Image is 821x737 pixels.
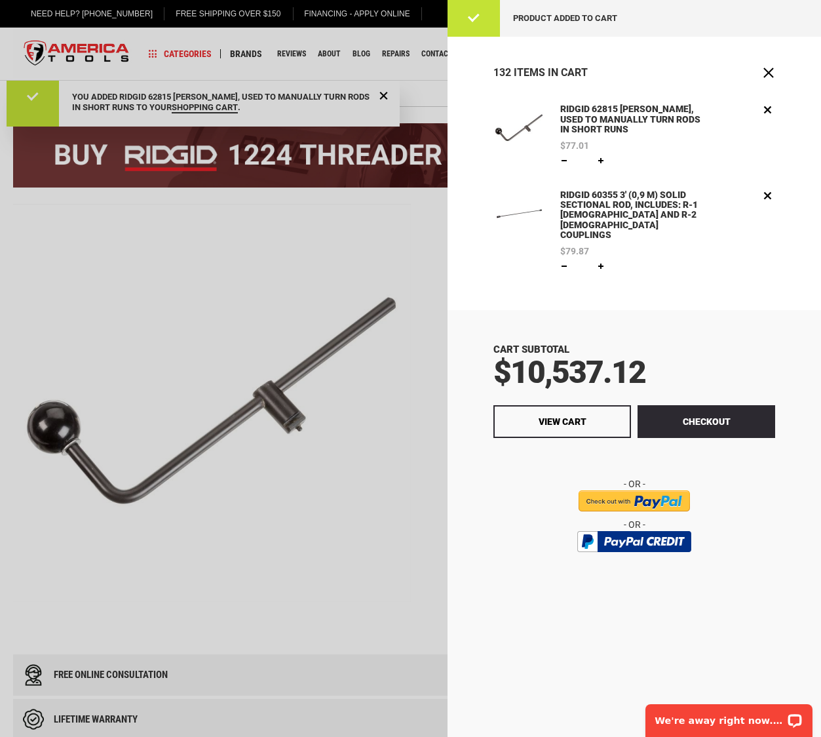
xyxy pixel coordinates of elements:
[638,405,775,438] button: Checkout
[493,66,511,79] span: 132
[585,555,683,570] img: btn_bml_text.png
[513,13,617,23] span: Product added to cart
[493,344,569,355] span: Cart Subtotal
[493,353,645,391] span: $10,537.12
[493,405,631,438] a: View Cart
[493,188,544,274] a: RIDGID 60355 3' (0,9 M) SOLID SECTIONAL ROD, INCLUDES: R-1 MALE AND R-2 FEMALE COUPLINGS
[762,66,775,79] button: Close
[637,696,821,737] iframe: LiveChat chat widget
[493,188,544,239] img: RIDGID 60355 3' (0,9 M) SOLID SECTIONAL ROD, INCLUDES: R-1 MALE AND R-2 FEMALE COUPLINGS
[557,188,708,243] a: RIDGID 60355 3' (0,9 M) SOLID SECTIONAL ROD, INCLUDES: R-1 [DEMOGRAPHIC_DATA] AND R-2 [DEMOGRAPHI...
[514,66,588,79] span: Items in Cart
[493,102,544,168] a: RIDGID 62815 ROD TURNER, USED TO MANUALLY TURN RODS IN SHORT RUNS
[493,102,544,153] img: RIDGID 62815 ROD TURNER, USED TO MANUALLY TURN RODS IN SHORT RUNS
[560,141,589,150] span: $77.01
[539,416,586,427] span: View Cart
[560,247,589,256] span: $79.87
[557,102,708,137] a: RIDGID 62815 [PERSON_NAME], USED TO MANUALLY TURN RODS IN SHORT RUNS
